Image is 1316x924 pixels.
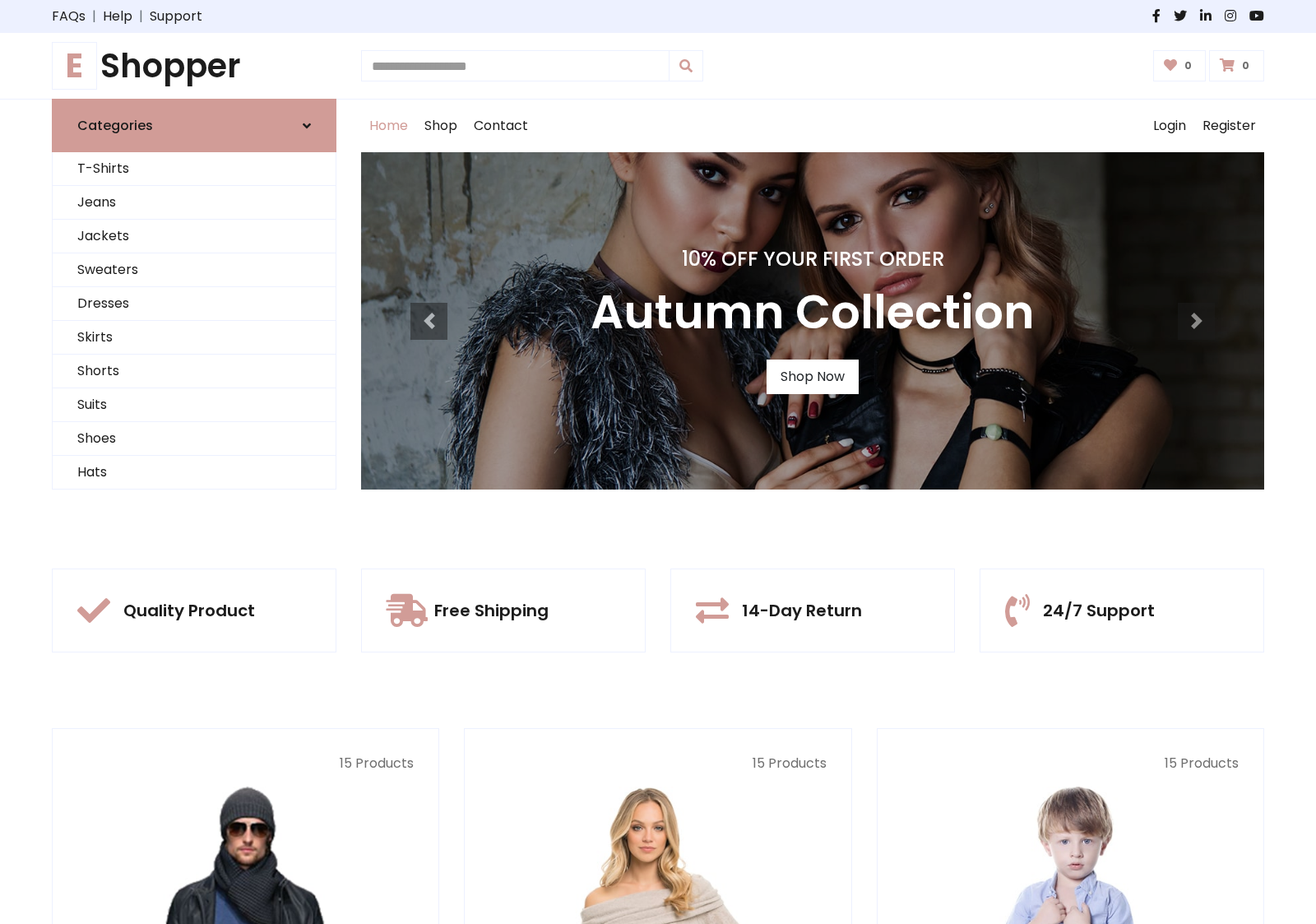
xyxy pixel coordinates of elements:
a: Register [1194,100,1264,152]
h6: Categories [77,118,153,133]
h5: Quality Product [123,601,255,620]
a: Shoes [53,422,336,456]
h5: 14-Day Return [742,601,862,620]
a: Home [361,100,416,152]
span: | [132,7,150,26]
a: Help [103,7,132,26]
span: | [86,7,103,26]
p: 15 Products [77,754,414,773]
a: Skirts [53,321,336,355]
h5: 24/7 Support [1043,601,1155,620]
a: EShopper [52,46,336,86]
a: Login [1145,100,1194,152]
a: 0 [1209,50,1264,81]
a: FAQs [52,7,86,26]
span: 0 [1238,58,1253,73]
a: Dresses [53,287,336,321]
a: Hats [53,456,336,490]
h5: Free Shipping [434,601,549,620]
h4: 10% Off Your First Order [591,248,1035,272]
a: Suits [53,388,336,422]
a: T-Shirts [53,152,336,186]
a: Shop Now [767,360,859,394]
a: Contact [466,100,536,152]
a: Shop [416,100,466,152]
p: 15 Products [489,754,826,773]
a: Jackets [53,220,336,253]
span: 0 [1180,58,1196,73]
a: Jeans [53,186,336,220]
span: E [52,42,97,90]
a: Shorts [53,355,336,388]
a: Sweaters [53,253,336,287]
h3: Autumn Collection [591,285,1035,340]
a: 0 [1153,50,1207,81]
h1: Shopper [52,46,336,86]
p: 15 Products [902,754,1239,773]
a: Categories [52,99,336,152]
a: Support [150,7,202,26]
